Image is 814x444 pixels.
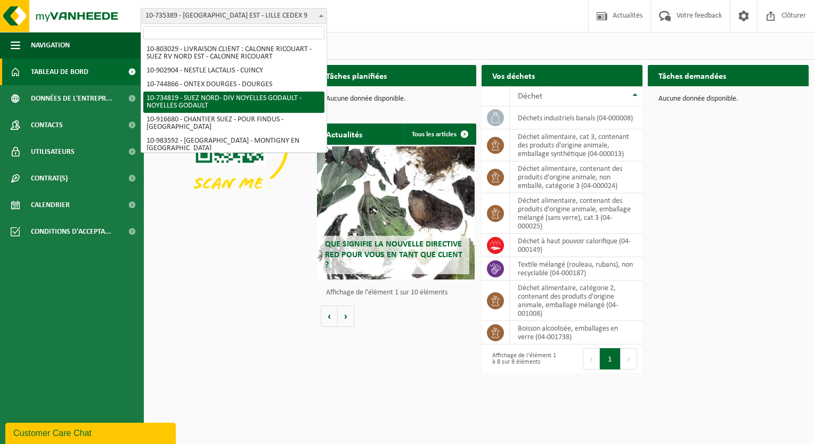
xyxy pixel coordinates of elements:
[143,43,324,64] li: 10-803029 - LIVRAISON CLIENT : CALONNE RICOUART - SUEZ RV NORD EST - CALONNE RICOUART
[326,289,471,297] p: Affichage de l'élément 1 sur 10 éléments
[510,234,642,257] td: déchet à haut pouvoir calorifique (04-000149)
[141,9,327,23] span: 10-735389 - SUEZ RV NORD EST - LILLE CEDEX 9
[487,347,557,371] div: Affichage de l'élément 1 à 8 sur 8 éléments
[648,65,737,86] h2: Tâches demandées
[141,8,327,24] span: 10-735389 - SUEZ RV NORD EST - LILLE CEDEX 9
[315,65,397,86] h2: Tâches planifiées
[510,161,642,193] td: déchet alimentaire, contenant des produits d'origine animale, non emballé, catégorie 3 (04-000024)
[315,124,373,144] h2: Actualités
[31,112,63,138] span: Contacts
[143,78,324,92] li: 10-744866 - ONTEX DOURGES - DOURGES
[518,92,542,101] span: Déchet
[510,321,642,344] td: boisson alcoolisée, emballages en verre (04-001738)
[31,59,88,85] span: Tableau de bord
[143,113,324,134] li: 10-916680 - CHANTIER SUEZ - POUR FINDUS - [GEOGRAPHIC_DATA]
[31,85,112,112] span: Données de l'entrepr...
[317,146,475,279] a: Que signifie la nouvelle directive RED pour vous en tant que client ?
[31,32,70,59] span: Navigation
[338,306,354,327] button: Volgende
[510,129,642,161] td: déchet alimentaire, cat 3, contenant des produits d'origine animale, emballage synthétique (04-00...
[621,348,637,369] button: Next
[325,240,462,269] span: Que signifie la nouvelle directive RED pour vous en tant que client ?
[658,95,798,103] p: Aucune donnée disponible.
[143,64,324,78] li: 10-902904 - NESTLE LACTALIS - CUINCY
[403,124,475,145] a: Tous les articles
[321,306,338,327] button: Vorige
[5,421,178,444] iframe: chat widget
[600,348,621,369] button: 1
[510,257,642,281] td: textile mélangé (rouleau, rubans), non recyclable (04-000187)
[326,95,466,103] p: Aucune donnée disponible.
[31,192,70,218] span: Calendrier
[510,281,642,321] td: déchet alimentaire, catégorie 2, contenant des produits d'origine animale, emballage mélangé (04-...
[482,65,546,86] h2: Vos déchets
[583,348,600,369] button: Previous
[31,165,68,192] span: Contrat(s)
[31,218,111,245] span: Conditions d'accepta...
[31,138,75,165] span: Utilisateurs
[510,106,642,129] td: déchets industriels banals (04-000008)
[143,92,324,113] li: 10-734819 - SUEZ NORD- DIV NOYELLES GODAULT - NOYELLES GODAULT
[510,193,642,234] td: déchet alimentaire, contenant des produits d'origine animale, emballage mélangé (sans verre), cat...
[143,134,324,155] li: 10-983592 - [GEOGRAPHIC_DATA] - MONTIGNY EN [GEOGRAPHIC_DATA]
